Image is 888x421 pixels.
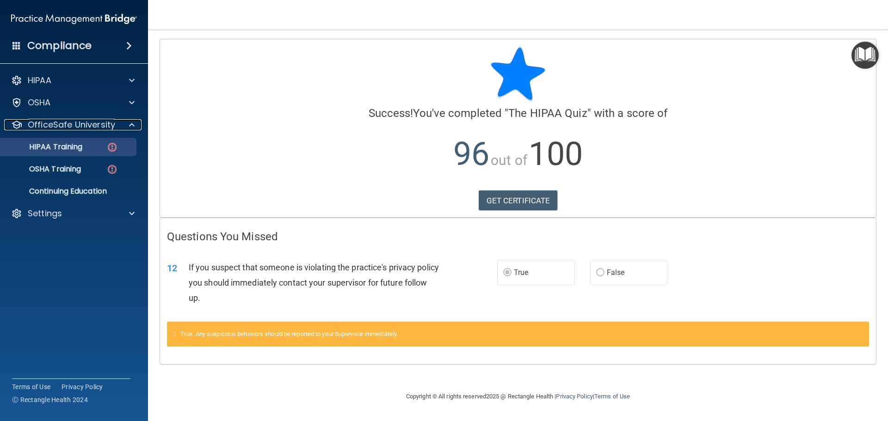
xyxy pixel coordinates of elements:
span: The HIPAA Quiz [508,107,587,120]
span: 12 [167,262,177,274]
a: OSHA [11,97,135,108]
p: OSHA [28,97,51,108]
p: Continuing Education [6,187,132,196]
a: GET CERTIFICATE [479,190,558,211]
a: Terms of Use [12,382,50,391]
input: False [596,269,604,276]
img: danger-circle.6113f641.png [106,164,118,175]
span: If you suspect that someone is violating the practice's privacy policy you should immediately con... [189,262,439,303]
h4: Compliance [27,39,92,52]
a: Privacy Policy [62,382,103,391]
input: True [503,269,512,276]
span: 100 [529,135,583,173]
div: Copyright © All rights reserved 2025 @ Rectangle Health | | [349,382,687,411]
a: Privacy Policy [556,393,592,400]
img: PMB logo [11,10,137,28]
h4: You've completed " " with a score of [167,107,869,119]
iframe: Drift Widget Chat Controller [842,357,877,392]
a: HIPAA [11,75,135,86]
p: HIPAA Training [6,142,82,152]
button: Open Resource Center [851,42,879,69]
img: blue-star-rounded.9d042014.png [490,46,546,102]
a: Settings [11,208,135,219]
span: True [514,268,528,277]
span: 96 [453,135,489,173]
span: Ⓒ Rectangle Health 2024 [12,395,88,404]
a: OfficeSafe University [11,119,135,130]
span: Success! [369,107,413,120]
img: danger-circle.6113f641.png [106,141,118,153]
p: Settings [28,208,62,219]
span: True. Any suspicious behaviors should be reported to your Supervisor immediately. [180,330,398,337]
p: OSHA Training [6,165,81,174]
span: False [607,268,625,277]
p: HIPAA [28,75,51,86]
span: out of [491,152,527,168]
h4: Questions You Missed [167,231,869,243]
p: OfficeSafe University [28,119,115,130]
a: Terms of Use [594,393,630,400]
